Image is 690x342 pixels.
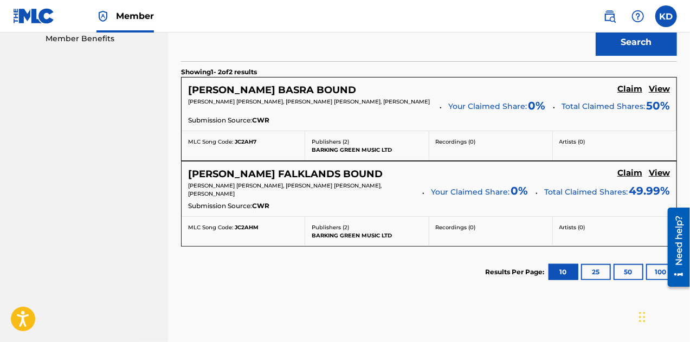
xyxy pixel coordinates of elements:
span: [PERSON_NAME] [PERSON_NAME], [PERSON_NAME] [PERSON_NAME], [PERSON_NAME] [188,98,430,105]
p: BARKING GREEN MUSIC LTD [312,146,422,154]
p: Recordings ( 0 ) [436,138,546,146]
h5: JIM DAVIDSON FALKLANDS BOUND [188,168,383,180]
button: Search [596,29,677,56]
span: Your Claimed Share: [448,101,527,112]
span: 0 % [528,98,545,114]
a: View [649,84,670,96]
a: View [649,168,670,180]
span: [PERSON_NAME] [PERSON_NAME], [PERSON_NAME] [PERSON_NAME], [PERSON_NAME] [188,182,382,197]
p: BARKING GREEN MUSIC LTD [312,231,422,240]
button: 25 [581,264,611,280]
p: Results Per Page: [485,267,547,277]
span: CWR [252,201,269,211]
span: Member [116,10,154,22]
button: 100 [646,264,676,280]
div: Drag [639,301,646,333]
h5: JIM DAVIDSON BASRA BOUND [188,84,356,96]
span: 49.99 % [629,183,670,199]
span: CWR [252,115,269,125]
img: Top Rightsholder [96,10,109,23]
div: User Menu [655,5,677,27]
p: Artists ( 0 ) [559,223,670,231]
p: Showing 1 - 2 of 2 results [181,67,257,77]
span: MLC Song Code: [188,138,233,145]
button: 10 [549,264,578,280]
span: Total Claimed Shares: [544,187,628,197]
p: Publishers ( 2 ) [312,223,422,231]
h5: View [649,84,670,94]
iframe: Chat Widget [636,290,690,342]
a: Member Benefits [46,33,155,44]
span: MLC Song Code: [188,224,233,231]
span: 0 % [511,183,528,199]
span: JC2AHM [235,224,259,231]
a: Public Search [599,5,621,27]
h5: View [649,168,670,178]
p: Recordings ( 0 ) [436,223,546,231]
h5: Claim [617,168,642,178]
div: Help [627,5,649,27]
h5: Claim [617,84,642,94]
span: Submission Source: [188,201,252,211]
iframe: Resource Center [660,203,690,291]
span: JC2AH7 [235,138,256,145]
p: Artists ( 0 ) [559,138,670,146]
span: Submission Source: [188,115,252,125]
span: Your Claimed Share: [431,186,510,198]
button: 50 [614,264,643,280]
span: Total Claimed Shares: [562,101,645,111]
span: 50 % [646,98,670,114]
img: help [631,10,644,23]
img: MLC Logo [13,8,55,24]
p: Publishers ( 2 ) [312,138,422,146]
img: search [603,10,616,23]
